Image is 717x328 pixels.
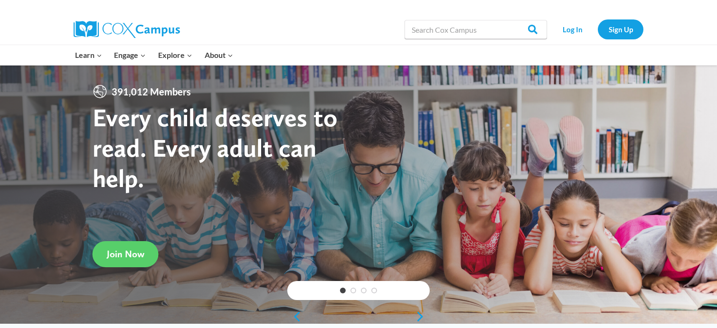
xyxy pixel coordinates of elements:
nav: Secondary Navigation [552,19,643,39]
a: 1 [340,288,346,293]
span: 391,012 Members [108,84,195,99]
a: Log In [552,19,593,39]
a: 4 [371,288,377,293]
a: next [415,311,430,322]
span: About [205,49,233,61]
a: previous [287,311,302,322]
span: Engage [114,49,146,61]
nav: Primary Navigation [69,45,239,65]
a: 3 [361,288,367,293]
a: Join Now [93,241,159,267]
input: Search Cox Campus [405,20,547,39]
img: Cox Campus [74,21,180,38]
a: 2 [350,288,356,293]
a: Sign Up [598,19,643,39]
span: Learn [75,49,102,61]
strong: Every child deserves to read. Every adult can help. [93,102,338,193]
span: Explore [158,49,192,61]
div: content slider buttons [287,307,430,326]
span: Join Now [107,248,144,260]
